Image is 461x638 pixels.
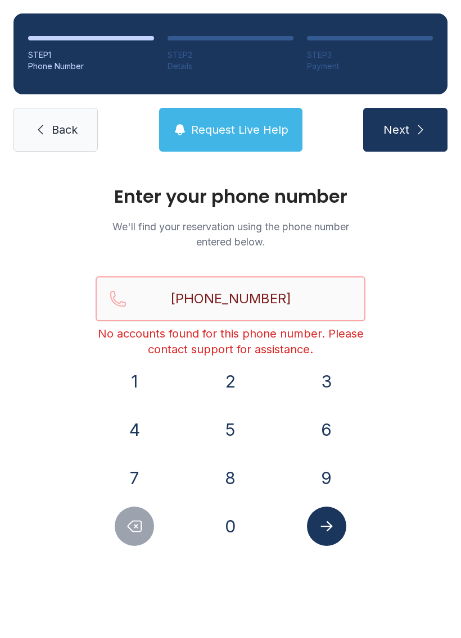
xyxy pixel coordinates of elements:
input: Reservation phone number [96,276,365,321]
button: 4 [115,410,154,449]
span: Back [52,122,78,138]
div: Payment [307,61,433,72]
span: Request Live Help [191,122,288,138]
div: STEP 1 [28,49,154,61]
button: 0 [211,507,250,546]
div: No accounts found for this phone number. Please contact support for assistance. [96,326,365,357]
button: 9 [307,458,346,498]
button: 1 [115,362,154,401]
div: STEP 3 [307,49,433,61]
p: We'll find your reservation using the phone number entered below. [96,219,365,249]
button: 6 [307,410,346,449]
div: STEP 2 [168,49,293,61]
div: Phone Number [28,61,154,72]
button: 8 [211,458,250,498]
button: 3 [307,362,346,401]
button: Delete number [115,507,154,546]
button: Submit lookup form [307,507,346,546]
span: Next [383,122,409,138]
button: 7 [115,458,154,498]
button: 2 [211,362,250,401]
button: 5 [211,410,250,449]
div: Details [168,61,293,72]
h1: Enter your phone number [96,188,365,206]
